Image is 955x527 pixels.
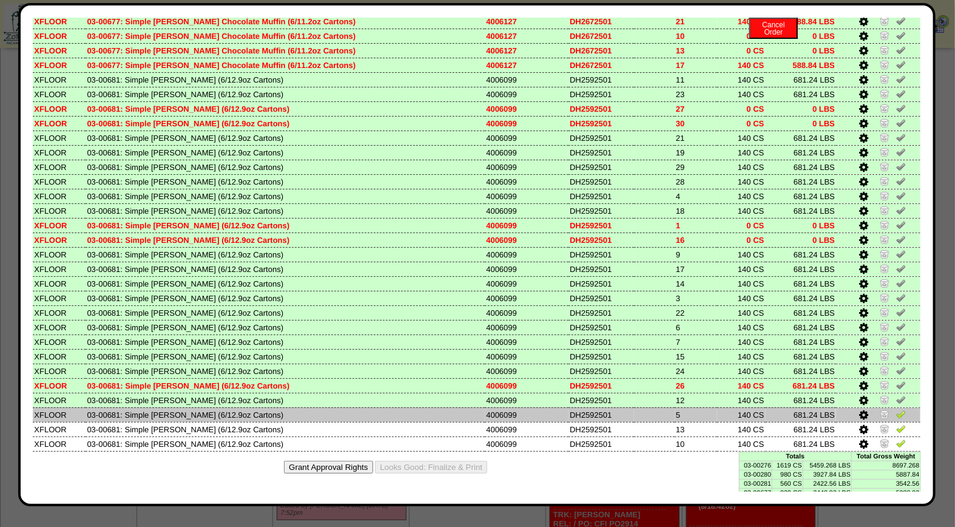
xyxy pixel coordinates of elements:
[880,438,889,448] img: Zero Item and Verify
[717,218,766,233] td: 0 CS
[569,203,634,218] td: DH2592501
[485,349,569,364] td: 4006099
[569,189,634,203] td: DH2592501
[766,145,837,160] td: 681.24 LBS
[675,203,717,218] td: 18
[86,116,485,131] td: 03-00681: Simple [PERSON_NAME] (6/12.9oz Cartons)
[896,278,906,288] img: Un-Verify Pick
[766,233,837,247] td: 0 LBS
[86,101,485,116] td: 03-00681: Simple [PERSON_NAME] (6/12.9oz Cartons)
[772,470,803,479] td: 980 CS
[86,393,485,407] td: 03-00681: Simple [PERSON_NAME] (6/12.9oz Cartons)
[675,393,717,407] td: 12
[569,218,634,233] td: DH2592501
[569,276,634,291] td: DH2592501
[766,218,837,233] td: 0 LBS
[569,335,634,349] td: DH2592501
[569,72,634,87] td: DH2592501
[717,233,766,247] td: 0 CS
[717,437,766,451] td: 140 CS
[86,422,485,437] td: 03-00681: Simple [PERSON_NAME] (6/12.9oz Cartons)
[896,191,906,200] img: Un-Verify Pick
[880,205,889,215] img: Zero Item and Verify
[766,131,837,145] td: 681.24 LBS
[33,276,86,291] td: XFLOOR
[896,118,906,127] img: Un-Verify Pick
[675,189,717,203] td: 4
[675,437,717,451] td: 10
[717,145,766,160] td: 140 CS
[766,407,837,422] td: 681.24 LBS
[33,218,86,233] td: XFLOOR
[852,488,920,497] td: 5088.92
[803,479,851,488] td: 2422.56 LBS
[675,233,717,247] td: 16
[485,43,569,58] td: 4006127
[485,101,569,116] td: 4006099
[766,378,837,393] td: 681.24 LBS
[485,393,569,407] td: 4006099
[766,291,837,305] td: 681.24 LBS
[675,174,717,189] td: 28
[717,160,766,174] td: 140 CS
[739,470,772,479] td: 03-00280
[896,293,906,302] img: Un-Verify Pick
[86,378,485,393] td: 03-00681: Simple [PERSON_NAME] (6/12.9oz Cartons)
[880,30,889,40] img: Zero Item and Verify
[717,203,766,218] td: 140 CS
[880,161,889,171] img: Zero Item and Verify
[33,58,86,72] td: XFLOOR
[880,409,889,419] img: Zero Item and Verify
[33,14,86,29] td: XFLOOR
[485,58,569,72] td: 4006127
[86,349,485,364] td: 03-00681: Simple [PERSON_NAME] (6/12.9oz Cartons)
[717,378,766,393] td: 140 CS
[675,247,717,262] td: 9
[675,101,717,116] td: 27
[485,14,569,29] td: 4006127
[896,438,906,448] img: Verify Pick
[766,14,837,29] td: 588.84 LBS
[717,174,766,189] td: 140 CS
[739,452,852,461] td: Totals
[675,364,717,378] td: 24
[485,29,569,43] td: 4006127
[485,320,569,335] td: 4006099
[717,14,766,29] td: 140 CS
[766,203,837,218] td: 681.24 LBS
[485,364,569,378] td: 4006099
[569,320,634,335] td: DH2592501
[766,349,837,364] td: 681.24 LBS
[880,395,889,404] img: Zero Item and Verify
[880,176,889,186] img: Zero Item and Verify
[766,160,837,174] td: 681.24 LBS
[569,145,634,160] td: DH2592501
[717,116,766,131] td: 0 CS
[675,160,717,174] td: 29
[33,43,86,58] td: XFLOOR
[717,407,766,422] td: 140 CS
[766,247,837,262] td: 681.24 LBS
[880,59,889,69] img: Zero Item and Verify
[569,291,634,305] td: DH2592501
[880,365,889,375] img: Zero Item and Verify
[86,87,485,101] td: 03-00681: Simple [PERSON_NAME] (6/12.9oz Cartons)
[33,262,86,276] td: XFLOOR
[896,59,906,69] img: Un-Verify Pick
[766,87,837,101] td: 681.24 LBS
[880,322,889,331] img: Zero Item and Verify
[485,174,569,189] td: 4006099
[86,174,485,189] td: 03-00681: Simple [PERSON_NAME] (6/12.9oz Cartons)
[766,101,837,116] td: 0 LBS
[772,488,803,497] td: 820 CS
[33,29,86,43] td: XFLOOR
[896,365,906,375] img: Un-Verify Pick
[569,14,634,29] td: DH2672501
[896,307,906,317] img: Un-Verify Pick
[675,320,717,335] td: 6
[766,422,837,437] td: 681.24 LBS
[766,335,837,349] td: 681.24 LBS
[86,58,485,72] td: 03-00677: Simple [PERSON_NAME] Chocolate Muffin (6/11.2oz Cartons)
[569,29,634,43] td: DH2672501
[880,220,889,229] img: Zero Item and Verify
